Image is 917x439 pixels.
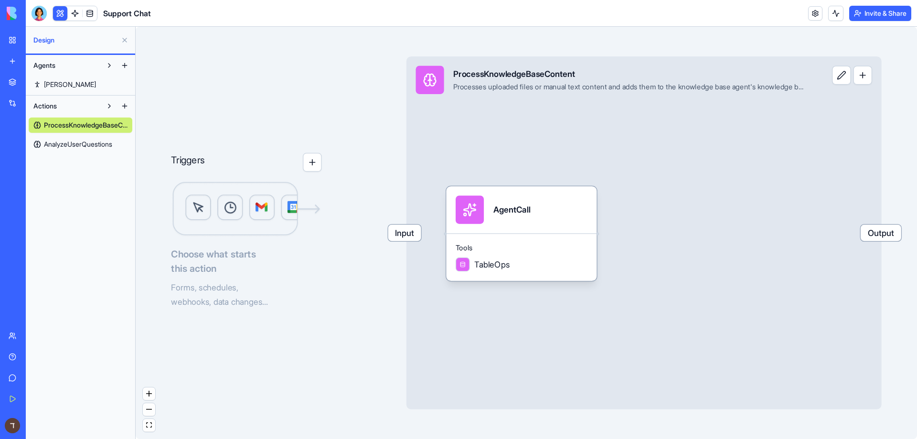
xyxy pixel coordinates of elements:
a: [PERSON_NAME] [29,77,132,92]
span: Actions [33,101,57,111]
span: Output [861,225,901,241]
img: Logic [171,181,321,237]
button: Invite & Share [849,6,911,21]
a: ProcessKnowledgeBaseContent [29,118,132,133]
p: Triggers [171,153,204,171]
div: ProcessKnowledgeBaseContent [453,68,806,80]
span: Agents [33,61,55,70]
span: AnalyzeUserQuestions [44,139,112,149]
span: Design [33,35,117,45]
span: Forms, schedules, webhooks, data changes... [171,282,267,306]
div: AgentCallToolsTableOps [446,186,597,281]
button: Agents [29,58,102,73]
span: Support Chat [103,8,151,19]
span: TableOps [474,258,510,270]
img: ACg8ocK6-HCFhYZYZXS4j9vxc9fvCo-snIC4PGomg_KXjjGNFaHNxw=s96-c [5,418,20,433]
button: fit view [143,419,155,432]
div: Processes uploaded files or manual text content and adds them to the knowledge base agent's knowl... [453,82,806,92]
span: ProcessKnowledgeBaseContent [44,120,128,130]
div: AgentCall [493,204,531,216]
button: Actions [29,98,102,114]
span: Input [388,225,421,241]
span: Tools [456,243,587,253]
a: AnalyzeUserQuestions [29,137,132,152]
img: logo [7,7,66,20]
button: zoom in [143,387,155,400]
div: TriggersLogicChoose what startsthis actionForms, schedules,webhooks, data changes... [171,115,321,308]
span: Choose what starts this action [171,247,321,275]
button: zoom out [143,403,155,416]
div: InputProcessKnowledgeBaseContentProcesses uploaded files or manual text content and adds them to ... [406,56,882,409]
span: [PERSON_NAME] [44,80,96,89]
